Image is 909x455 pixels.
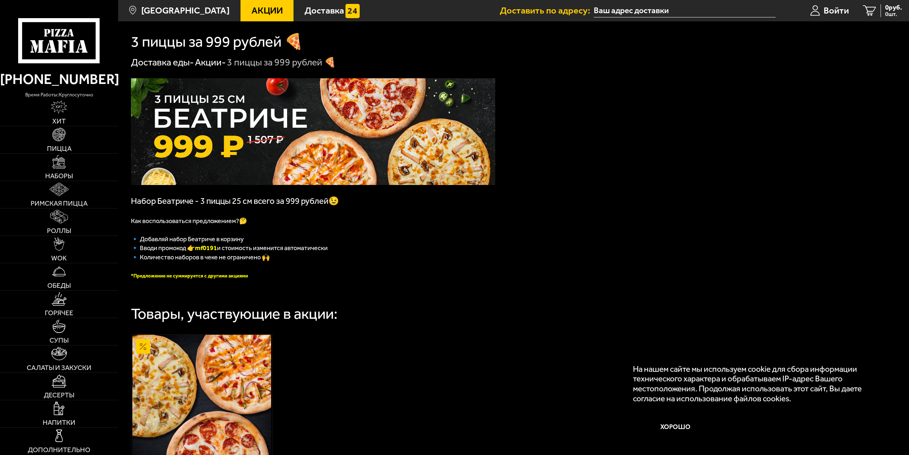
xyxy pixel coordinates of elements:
[131,34,303,49] h1: 3 пиццы за 999 рублей 🍕
[500,6,594,15] span: Доставить по адресу:
[52,118,66,125] span: Хит
[227,56,336,69] div: 3 пиццы за 999 рублей 🍕
[47,145,72,152] span: Пицца
[141,6,229,15] span: [GEOGRAPHIC_DATA]
[47,227,71,234] span: Роллы
[131,217,247,225] span: Как воспользоваться предложением?🤔
[45,173,73,179] span: Наборы
[49,337,69,344] span: Супы
[31,200,88,207] span: Римская пицца
[633,364,882,403] p: На нашем сайте мы используем cookie для сбора информации технического характера и обрабатываем IP...
[305,6,344,15] span: Доставка
[131,253,270,261] span: 🔹 Количество наборов в чеке не ограничено 🙌
[885,4,902,11] span: 0 руб.
[885,11,902,17] span: 0 шт.
[131,244,328,252] span: 🔹 Вводи промокод 👉 и стоимость изменится автоматически
[43,419,75,426] span: Напитки
[136,339,150,354] img: Акционный
[131,273,248,279] font: *Предложение не суммируется с другими акциями
[195,244,217,252] b: mf0191
[195,57,226,68] a: Акции-
[252,6,283,15] span: Акции
[28,446,90,453] span: Дополнительно
[51,255,67,261] span: WOK
[131,196,339,206] span: Набор Беатриче - 3 пиццы 25 см всего за 999 рублей😉
[47,282,71,289] span: Обеды
[345,4,360,18] img: 15daf4d41897b9f0e9f617042186c801.svg
[27,364,91,371] span: Салаты и закуски
[131,57,194,68] a: Доставка еды-
[633,413,718,441] button: Хорошо
[45,309,73,316] span: Горячее
[594,4,776,17] input: Ваш адрес доставки
[131,306,338,322] div: Товары, участвующие в акции:
[131,78,495,185] img: 1024x1024
[824,6,849,15] span: Войти
[131,235,244,243] span: 🔹 Добавляй набор Беатриче в корзину
[44,392,74,398] span: Десерты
